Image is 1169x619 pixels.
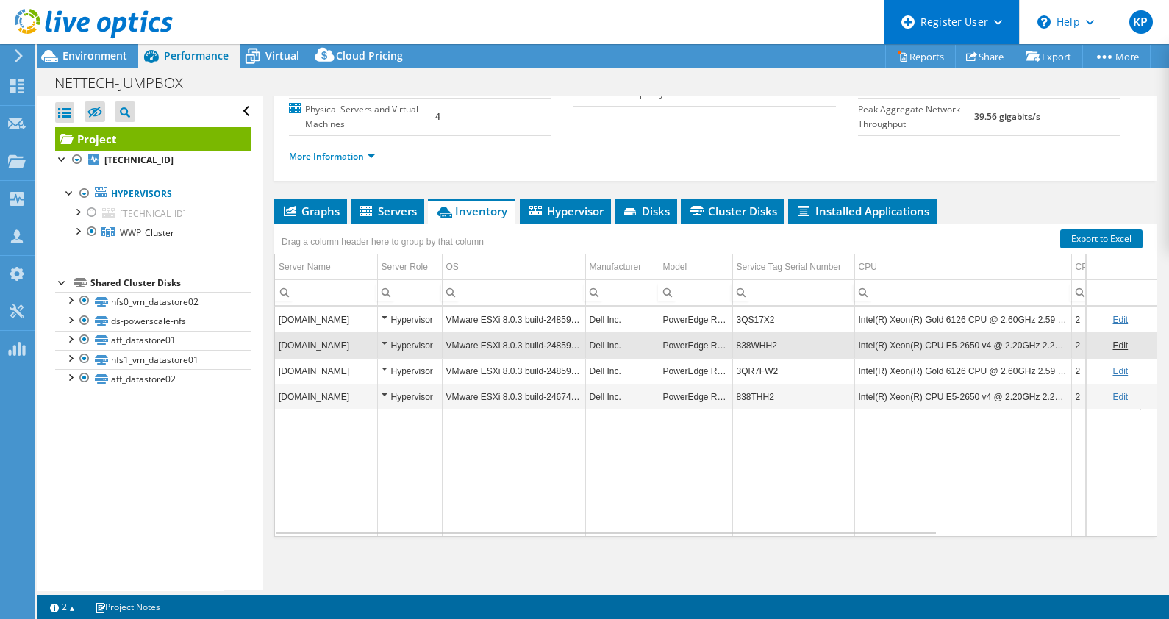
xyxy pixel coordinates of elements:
[164,49,229,62] span: Performance
[1112,392,1128,402] a: Edit
[55,292,251,311] a: nfs0_vm_datastore02
[859,258,877,276] div: CPU
[585,332,659,358] td: Column Manufacturer, Value Dell Inc.
[854,254,1071,280] td: CPU Column
[120,207,186,220] span: [TECHNICAL_ID]
[275,332,377,358] td: Column Server Name, Value wnet-esxi03.thirteen.org
[435,110,440,123] b: 4
[659,279,732,305] td: Column Model, Filter cell
[275,358,377,384] td: Column Server Name, Value wnet-esxi04.thirteen.org
[442,332,585,358] td: Column OS, Value VMware ESXi 8.0.3 build-24859861
[104,154,174,166] b: [TECHNICAL_ID]
[85,598,171,616] a: Project Notes
[275,279,377,305] td: Column Server Name, Filter cell
[854,307,1071,332] td: Column CPU, Value Intel(R) Xeon(R) Gold 6126 CPU @ 2.60GHz 2.59 GHz
[527,204,604,218] span: Hypervisor
[382,388,438,406] div: Hypervisor
[382,258,428,276] div: Server Role
[55,331,251,350] a: aff_datastore01
[55,312,251,331] a: ds-powerscale-nfs
[1129,10,1153,34] span: KP
[278,232,487,252] div: Drag a column header here to group by that column
[759,87,798,99] b: 19.18 TiB
[955,45,1015,68] a: Share
[585,307,659,332] td: Column Manufacturer, Value Dell Inc.
[279,258,331,276] div: Server Name
[585,384,659,409] td: Column Manufacturer, Value Dell Inc.
[377,384,442,409] td: Column Server Role, Value Hypervisor
[854,332,1071,358] td: Column CPU, Value Intel(R) Xeon(R) CPU E5-2650 v4 @ 2.20GHz 2.20 GHz
[854,358,1071,384] td: Column CPU, Value Intel(R) Xeon(R) Gold 6126 CPU @ 2.60GHz 2.59 GHz
[377,307,442,332] td: Column Server Role, Value Hypervisor
[659,307,732,332] td: Column Model, Value PowerEdge R640
[442,358,585,384] td: Column OS, Value VMware ESXi 8.0.3 build-24859861
[659,332,732,358] td: Column Model, Value PowerEdge R630
[442,279,585,305] td: Column OS, Filter cell
[55,369,251,388] a: aff_datastore02
[275,254,377,280] td: Server Name Column
[737,258,842,276] div: Service Tag Serial Number
[265,49,299,62] span: Virtual
[40,598,85,616] a: 2
[55,204,251,223] a: [TECHNICAL_ID]
[377,254,442,280] td: Server Role Column
[1071,358,1140,384] td: Column CPU Sockets, Value 2
[858,102,974,132] label: Peak Aggregate Network Throughput
[358,204,417,218] span: Servers
[435,204,507,218] span: Inventory
[622,204,670,218] span: Disks
[1071,332,1140,358] td: Column CPU Sockets, Value 2
[688,204,777,218] span: Cluster Disks
[377,332,442,358] td: Column Server Role, Value Hypervisor
[659,358,732,384] td: Column Model, Value PowerEdge R640
[382,311,438,329] div: Hypervisor
[796,204,929,218] span: Installed Applications
[1071,279,1140,305] td: Column CPU Sockets, Filter cell
[90,274,251,292] div: Shared Cluster Disks
[885,45,956,68] a: Reports
[275,384,377,409] td: Column Server Name, Value wnet-esxi01.thirteen.org
[55,151,251,170] a: [TECHNICAL_ID]
[282,204,340,218] span: Graphs
[585,279,659,305] td: Column Manufacturer, Filter cell
[289,150,375,162] a: More Information
[120,226,174,239] span: WWP_Cluster
[55,127,251,151] a: Project
[275,307,377,332] td: Column Server Name, Value wnet-esxi05.thirteen.org
[442,254,585,280] td: OS Column
[446,258,459,276] div: OS
[854,279,1071,305] td: Column CPU, Filter cell
[55,185,251,204] a: Hypervisors
[1112,340,1128,351] a: Edit
[659,254,732,280] td: Model Column
[1112,366,1128,376] a: Edit
[55,350,251,369] a: nfs1_vm_datastore01
[1071,307,1140,332] td: Column CPU Sockets, Value 2
[48,75,206,91] h1: NETTECH-JUMPBOX
[659,384,732,409] td: Column Model, Value PowerEdge R630
[382,362,438,380] div: Hypervisor
[732,307,854,332] td: Column Service Tag Serial Number, Value 3QS17X2
[1037,15,1051,29] svg: \n
[62,49,127,62] span: Environment
[1015,45,1083,68] a: Export
[382,337,438,354] div: Hypervisor
[1076,258,1128,276] div: CPU Sockets
[974,110,1040,123] b: 39.56 gigabits/s
[377,358,442,384] td: Column Server Role, Value Hypervisor
[1071,254,1140,280] td: CPU Sockets Column
[442,384,585,409] td: Column OS, Value VMware ESXi 8.0.3 build-24674464
[1112,315,1128,325] a: Edit
[590,258,642,276] div: Manufacturer
[585,254,659,280] td: Manufacturer Column
[289,102,435,132] label: Physical Servers and Virtual Machines
[1060,229,1143,248] a: Export to Excel
[442,307,585,332] td: Column OS, Value VMware ESXi 8.0.3 build-24859861
[732,358,854,384] td: Column Service Tag Serial Number, Value 3QR7FW2
[663,258,687,276] div: Model
[585,358,659,384] td: Column Manufacturer, Value Dell Inc.
[1071,384,1140,409] td: Column CPU Sockets, Value 2
[732,384,854,409] td: Column Service Tag Serial Number, Value 838THH2
[732,254,854,280] td: Service Tag Serial Number Column
[732,279,854,305] td: Column Service Tag Serial Number, Filter cell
